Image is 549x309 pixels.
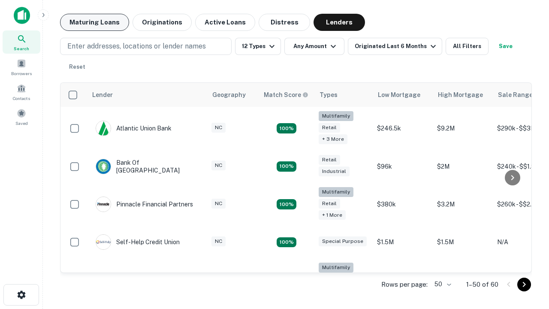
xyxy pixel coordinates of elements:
div: Multifamily [319,263,353,273]
div: 50 [431,278,452,291]
button: All Filters [446,38,489,55]
div: NC [211,123,226,133]
div: Matching Properties: 11, hasApolloMatch: undefined [277,237,296,248]
div: Multifamily [319,111,353,121]
div: Originated Last 6 Months [355,41,438,51]
button: Maturing Loans [60,14,129,31]
button: Enter addresses, locations or lender names [60,38,232,55]
div: Atlantic Union Bank [96,121,172,136]
div: The Fidelity Bank [96,273,165,288]
a: Borrowers [3,55,40,79]
button: Originated Last 6 Months [348,38,442,55]
a: Search [3,30,40,54]
td: $9.2M [433,107,493,150]
div: Self-help Credit Union [96,234,180,250]
td: $3.2M [433,258,493,302]
div: Retail [319,199,340,209]
div: Industrial [319,167,350,176]
div: Matching Properties: 15, hasApolloMatch: undefined [277,161,296,172]
td: $246k [373,258,433,302]
div: Low Mortgage [378,90,420,100]
button: Originations [133,14,192,31]
img: picture [96,159,111,174]
div: Multifamily [319,187,353,197]
div: Retail [319,155,340,165]
button: 12 Types [235,38,281,55]
div: Types [320,90,338,100]
div: NC [211,199,226,209]
span: Borrowers [11,70,32,77]
img: capitalize-icon.png [14,7,30,24]
div: Matching Properties: 10, hasApolloMatch: undefined [277,123,296,133]
a: Saved [3,105,40,128]
div: + 3 more [319,134,347,144]
img: picture [96,197,111,212]
div: Geography [212,90,246,100]
div: Lender [92,90,113,100]
td: $1.5M [433,226,493,258]
div: Bank Of [GEOGRAPHIC_DATA] [96,159,199,174]
td: $2M [433,150,493,183]
th: Low Mortgage [373,83,433,107]
td: $380k [373,183,433,226]
p: Enter addresses, locations or lender names [67,41,206,51]
div: Retail [319,123,340,133]
th: Types [314,83,373,107]
th: Capitalize uses an advanced AI algorithm to match your search with the best lender. The match sco... [259,83,314,107]
a: Contacts [3,80,40,103]
td: $3.2M [433,183,493,226]
div: Pinnacle Financial Partners [96,197,193,212]
span: Contacts [13,95,30,102]
div: High Mortgage [438,90,483,100]
td: $246.5k [373,107,433,150]
td: $96k [373,150,433,183]
img: picture [96,235,111,249]
button: Save your search to get updates of matches that match your search criteria. [492,38,519,55]
th: Geography [207,83,259,107]
button: Reset [63,58,91,76]
div: NC [211,161,226,170]
th: Lender [87,83,207,107]
iframe: Chat Widget [506,240,549,282]
td: $1.5M [373,226,433,258]
div: Sale Range [498,90,533,100]
div: Special Purpose [319,236,367,246]
div: Capitalize uses an advanced AI algorithm to match your search with the best lender. The match sco... [264,90,308,100]
button: Distress [259,14,310,31]
p: Rows per page: [381,279,428,290]
span: Search [14,45,29,52]
p: 1–50 of 60 [466,279,498,290]
button: Go to next page [517,278,531,291]
span: Saved [15,120,28,127]
div: Matching Properties: 18, hasApolloMatch: undefined [277,199,296,209]
div: + 1 more [319,210,346,220]
button: Active Loans [195,14,255,31]
button: Any Amount [284,38,344,55]
img: picture [96,121,111,136]
h6: Match Score [264,90,307,100]
div: NC [211,236,226,246]
th: High Mortgage [433,83,493,107]
button: Lenders [314,14,365,31]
